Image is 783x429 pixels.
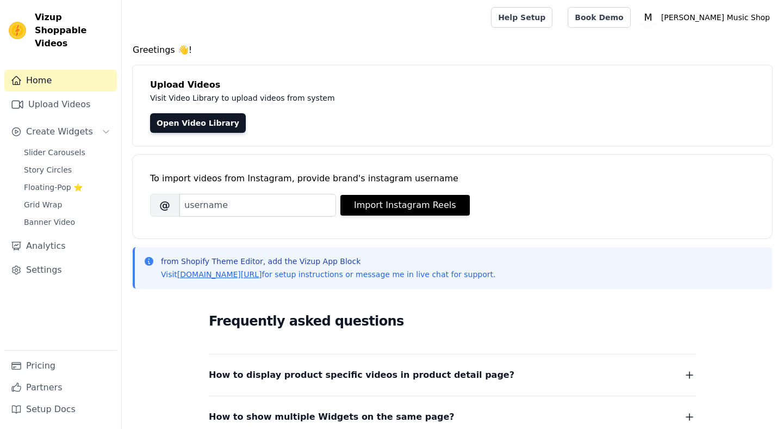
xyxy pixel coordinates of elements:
a: Book Demo [568,7,630,28]
p: [PERSON_NAME] Music Shop [657,8,774,27]
a: Help Setup [491,7,552,28]
span: Floating-Pop ⭐ [24,182,83,193]
p: Visit for setup instructions or message me in live chat for support. [161,269,495,280]
a: Home [4,70,117,91]
button: How to display product specific videos in product detail page? [209,367,696,383]
img: Vizup [9,22,26,39]
button: How to show multiple Widgets on the same page? [209,409,696,425]
a: Partners [4,377,117,399]
button: M [PERSON_NAME] Music Shop [639,8,774,27]
span: Slider Carousels [24,147,85,158]
span: Grid Wrap [24,199,62,210]
a: Upload Videos [4,94,117,115]
h4: Upload Videos [150,78,755,91]
span: Story Circles [24,164,72,175]
a: Story Circles [17,162,117,177]
span: Vizup Shoppable Videos [35,11,113,50]
h4: Greetings 👋! [133,44,772,57]
span: Create Widgets [26,125,93,138]
span: How to show multiple Widgets on the same page? [209,409,455,425]
input: username [179,194,336,217]
span: How to display product specific videos in product detail page? [209,367,514,383]
h2: Frequently asked questions [209,310,696,332]
a: [DOMAIN_NAME][URL] [177,270,262,279]
div: To import videos from Instagram, provide brand's instagram username [150,172,755,185]
a: Slider Carousels [17,145,117,160]
span: Banner Video [24,217,75,228]
p: from Shopify Theme Editor, add the Vizup App Block [161,256,495,267]
button: Create Widgets [4,121,117,143]
text: M [644,12,652,23]
a: Setup Docs [4,399,117,420]
a: Floating-Pop ⭐ [17,180,117,195]
a: Open Video Library [150,113,246,133]
a: Grid Wrap [17,197,117,212]
a: Pricing [4,355,117,377]
span: @ [150,194,179,217]
a: Analytics [4,235,117,257]
a: Banner Video [17,214,117,230]
a: Settings [4,259,117,281]
button: Import Instagram Reels [340,195,470,216]
p: Visit Video Library to upload videos from system [150,91,637,105]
